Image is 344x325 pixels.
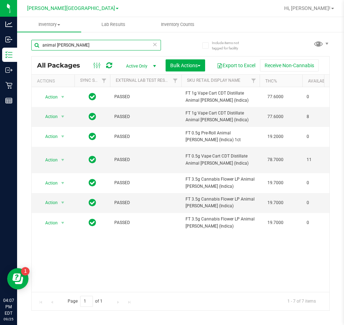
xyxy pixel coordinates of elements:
[116,78,172,83] a: External Lab Test Result
[81,17,145,32] a: Lab Results
[39,198,58,208] span: Action
[248,75,260,87] a: Filter
[17,17,81,32] a: Inventory
[39,218,58,228] span: Action
[114,94,177,100] span: PASSED
[5,21,12,28] inline-svg: Analytics
[264,132,287,142] span: 19.2000
[89,198,96,208] span: In Sync
[114,219,177,226] span: PASSED
[89,132,96,142] span: In Sync
[89,112,96,122] span: In Sync
[37,79,72,84] div: Actions
[308,79,329,84] a: Available
[80,296,93,307] input: 1
[98,75,110,87] a: Filter
[114,156,177,163] span: PASSED
[186,216,255,229] span: FT 3.5g Cannabis Flower LP Animal [PERSON_NAME] (Indica)
[151,21,204,28] span: Inventory Counts
[39,178,58,188] span: Action
[186,196,255,209] span: FT 3.5g Cannabis Flower LP Animal [PERSON_NAME] (Indica)
[58,218,67,228] span: select
[114,113,177,120] span: PASSED
[58,178,67,188] span: select
[5,36,12,43] inline-svg: Inbound
[264,178,287,188] span: 19.7000
[307,156,334,163] span: 11
[307,219,334,226] span: 0
[17,21,81,28] span: Inventory
[58,198,67,208] span: select
[284,5,330,11] span: Hi, [PERSON_NAME]!
[5,97,12,104] inline-svg: Reports
[114,133,177,140] span: PASSED
[39,92,58,102] span: Action
[264,92,287,102] span: 77.6000
[80,78,108,83] a: Sync Status
[27,5,115,11] span: [PERSON_NAME][GEOGRAPHIC_DATA]
[265,79,277,84] a: THC%
[212,40,247,51] span: Include items not tagged for facility
[114,199,177,206] span: PASSED
[307,113,334,120] span: 8
[7,268,28,289] iframe: Resource center
[307,94,334,100] span: 0
[89,155,96,165] span: In Sync
[5,82,12,89] inline-svg: Retail
[39,155,58,165] span: Action
[170,75,181,87] a: Filter
[186,153,255,166] span: FT 0.5g Vape Cart CDT Distillate Animal [PERSON_NAME] (Indica)
[264,155,287,165] span: 78.7000
[307,199,334,206] span: 0
[89,92,96,102] span: In Sync
[186,90,255,103] span: FT 1g Vape Cart CDT Distillate Animal [PERSON_NAME] (Indica)
[212,59,260,71] button: Export to Excel
[58,132,67,142] span: select
[146,17,210,32] a: Inventory Counts
[187,78,240,83] a: Sku Retail Display Name
[5,51,12,58] inline-svg: Inventory
[89,178,96,188] span: In Sync
[152,40,157,49] span: Clear
[166,59,205,71] button: Bulk Actions
[5,66,12,74] inline-svg: Outbound
[58,92,67,102] span: select
[21,267,30,276] iframe: Resource center unread badge
[3,316,14,322] p: 09/25
[282,296,322,307] span: 1 - 7 of 7 items
[170,63,200,68] span: Bulk Actions
[307,133,334,140] span: 0
[260,59,319,71] button: Receive Non-Cannabis
[58,112,67,122] span: select
[39,112,58,122] span: Action
[89,218,96,228] span: In Sync
[31,40,161,50] input: Search Package ID, Item Name, SKU, Lot or Part Number...
[186,130,255,143] span: FT 0.5g Pre-Roll Animal [PERSON_NAME] (Indica) 1ct
[264,112,287,122] span: 77.6000
[186,176,255,190] span: FT 3.5g Cannabis Flower LP Animal [PERSON_NAME] (Indica)
[307,180,334,186] span: 0
[39,132,58,142] span: Action
[3,297,14,316] p: 04:07 PM EDT
[58,155,67,165] span: select
[114,180,177,186] span: PASSED
[92,21,135,28] span: Lab Results
[186,110,255,123] span: FT 1g Vape Cart CDT Distillate Animal [PERSON_NAME] (Indica)
[264,218,287,228] span: 19.7000
[62,296,109,307] span: Page of 1
[264,198,287,208] span: 19.7000
[37,62,87,69] span: All Packages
